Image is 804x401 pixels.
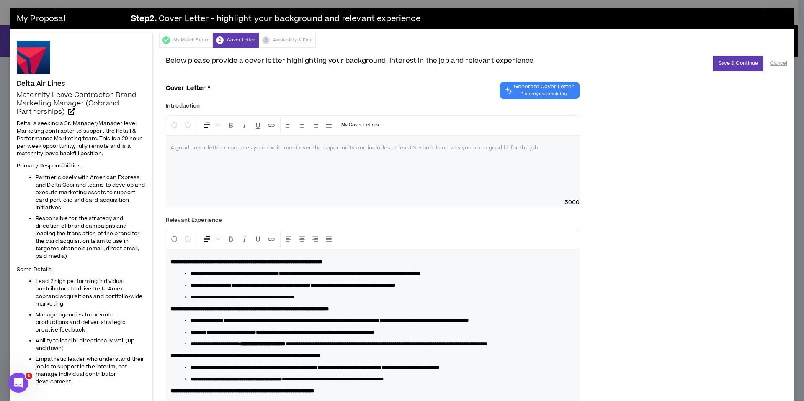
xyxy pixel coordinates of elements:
[309,231,322,247] button: Right Align
[282,231,295,247] button: Left Align
[514,91,574,98] span: 3 attempts remaining
[238,117,251,133] button: Format Italics
[17,266,52,273] span: Some Details
[166,56,533,66] span: Below please provide a cover letter highlighting your background, interest in the job and relevan...
[225,117,237,133] button: Format Bold
[770,56,787,71] button: Cancel
[181,231,194,247] button: Redo
[564,198,580,207] span: 5000
[296,117,308,133] button: Center Align
[309,117,322,133] button: Right Align
[26,373,32,379] span: 1
[265,231,278,247] button: Insert Link
[296,231,308,247] button: Center Align
[17,90,137,117] span: Maternity Leave Contractor, Brand Marketing Manager (Cobrand Partnerships)
[166,99,200,113] label: Introduction
[159,13,420,25] span: Cover Letter - highlight your background and relevant experience
[159,33,213,48] div: My Match Score
[500,82,580,99] button: Chat GPT Cover Letter
[8,373,28,393] iframe: Intercom live chat
[341,121,379,129] p: My Cover Letters
[225,231,237,247] button: Format Bold
[265,117,278,133] button: Insert Link
[322,117,335,133] button: Justify Align
[168,231,180,247] button: Undo
[17,162,81,170] span: Primary Responsibilities
[166,213,222,227] label: Relevant Experience
[36,278,142,308] span: Lead 2 high performing individual contributors to drive Delta Amex cobrand acquisitions and portf...
[713,56,764,71] button: Save & Continue
[131,13,157,25] b: Step 2 .
[36,311,126,334] span: Manage agencies to execute productions and deliver strategic creative feedback
[17,80,65,87] h4: Delta Air Lines
[322,231,335,247] button: Justify Align
[36,355,144,386] span: Empathetic leader who understand their job is to support in the interim, not manage individual co...
[514,83,574,90] span: Generate Cover Letter
[36,215,140,260] span: Responsible for the strategy and direction of brand campaigns and leading the translation of the ...
[36,174,145,211] span: Partner closely with American Express and Delta Cobrand teams to develop and execute marketing as...
[181,117,194,133] button: Redo
[339,117,381,133] button: Template
[17,91,146,116] a: Maternity Leave Contractor, Brand Marketing Manager (Cobrand Partnerships)
[166,85,210,92] h3: Cover Letter *
[168,117,180,133] button: Undo
[17,120,142,157] span: Delta is seeking a Sr. Manager/Manager level Marketing contractor to support the Retail & Perform...
[252,117,264,133] button: Format Underline
[238,231,251,247] button: Format Italics
[282,117,295,133] button: Left Align
[17,10,126,27] h3: My Proposal
[252,231,264,247] button: Format Underline
[36,337,135,352] span: Ability to lead bi-directionally well (up and down)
